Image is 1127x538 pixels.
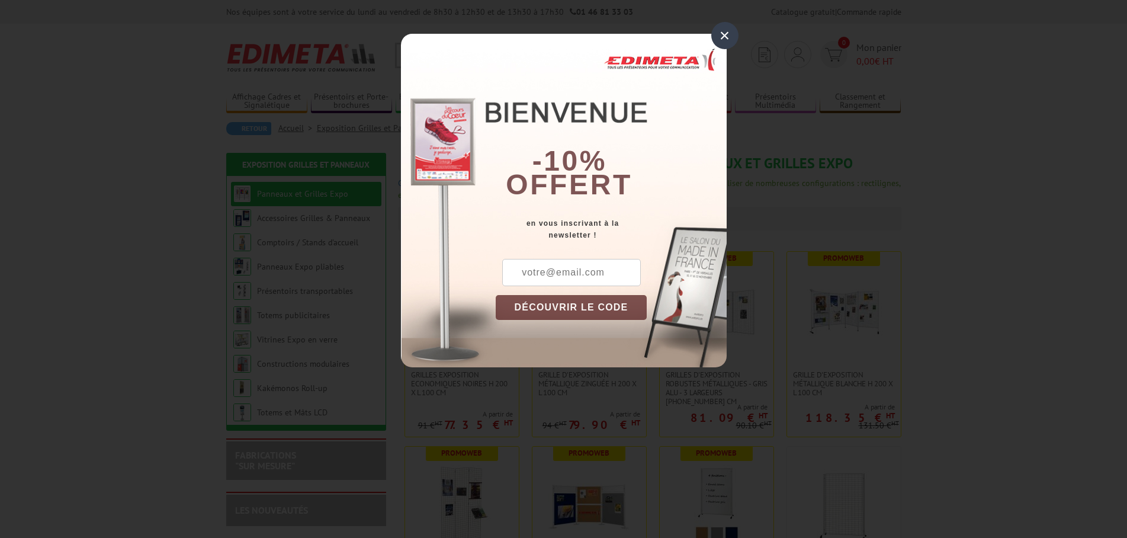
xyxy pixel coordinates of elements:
[502,259,641,286] input: votre@email.com
[532,145,607,177] b: -10%
[496,295,647,320] button: DÉCOUVRIR LE CODE
[496,217,727,241] div: en vous inscrivant à la newsletter !
[506,169,632,200] font: offert
[711,22,739,49] div: ×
